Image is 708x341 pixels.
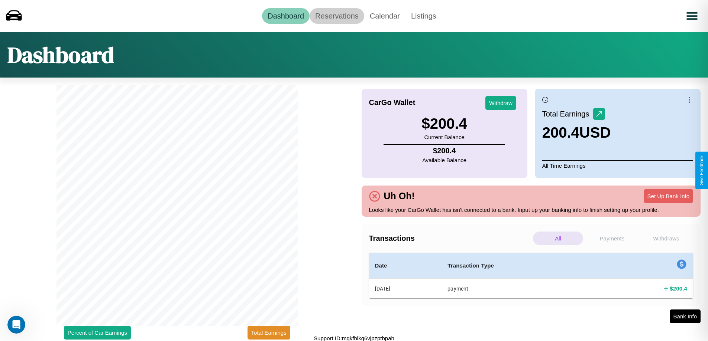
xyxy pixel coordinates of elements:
[587,232,637,245] p: Payments
[421,132,467,142] p: Current Balance
[422,155,466,165] p: Available Balance
[369,205,694,215] p: Looks like your CarGo Wallet has isn't connected to a bank. Input up your banking info to finish ...
[369,279,442,299] th: [DATE]
[421,115,467,132] h3: $ 200.4
[422,147,466,155] h4: $ 200.4
[369,234,531,243] h4: Transactions
[64,326,131,340] button: Percent of Car Earnings
[248,326,290,340] button: Total Earnings
[380,191,418,201] h4: Uh Oh!
[447,261,590,270] h4: Transaction Type
[442,279,596,299] th: payment
[682,6,702,26] button: Open menu
[375,261,436,270] h4: Date
[644,189,693,203] button: Set Up Bank Info
[369,98,416,107] h4: CarGo Wallet
[310,8,364,24] a: Reservations
[641,232,691,245] p: Withdraws
[670,309,701,323] button: Bank Info
[7,40,114,70] h1: Dashboard
[369,253,694,298] table: simple table
[364,8,405,24] a: Calendar
[699,155,704,186] div: Give Feedback
[542,107,593,121] p: Total Earnings
[542,160,693,171] p: All Time Earnings
[533,232,583,245] p: All
[405,8,442,24] a: Listings
[262,8,310,24] a: Dashboard
[485,96,516,110] button: Withdraw
[542,124,611,141] h3: 200.4 USD
[670,285,687,292] h4: $ 200.4
[7,316,25,334] iframe: Intercom live chat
